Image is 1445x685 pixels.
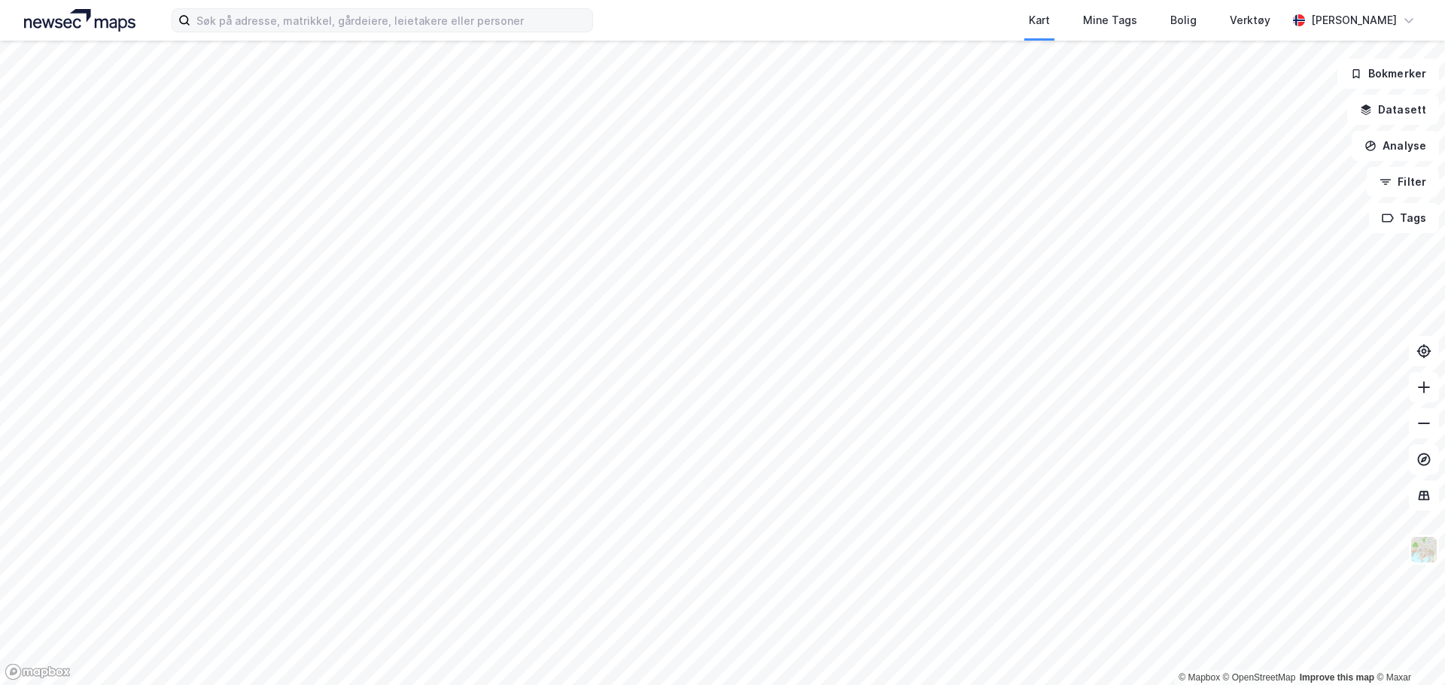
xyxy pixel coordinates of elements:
img: logo.a4113a55bc3d86da70a041830d287a7e.svg [24,9,135,32]
button: Filter [1367,167,1439,197]
iframe: Chat Widget [1370,613,1445,685]
div: Verktøy [1230,11,1270,29]
img: Z [1410,535,1438,564]
button: Bokmerker [1337,59,1439,89]
input: Søk på adresse, matrikkel, gårdeiere, leietakere eller personer [190,9,592,32]
a: Mapbox homepage [5,663,71,680]
div: Kart [1029,11,1050,29]
div: Mine Tags [1083,11,1137,29]
div: [PERSON_NAME] [1311,11,1397,29]
a: OpenStreetMap [1223,672,1296,683]
button: Tags [1369,203,1439,233]
a: Mapbox [1179,672,1220,683]
div: Bolig [1170,11,1197,29]
button: Analyse [1352,131,1439,161]
button: Datasett [1347,95,1439,125]
a: Improve this map [1300,672,1374,683]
